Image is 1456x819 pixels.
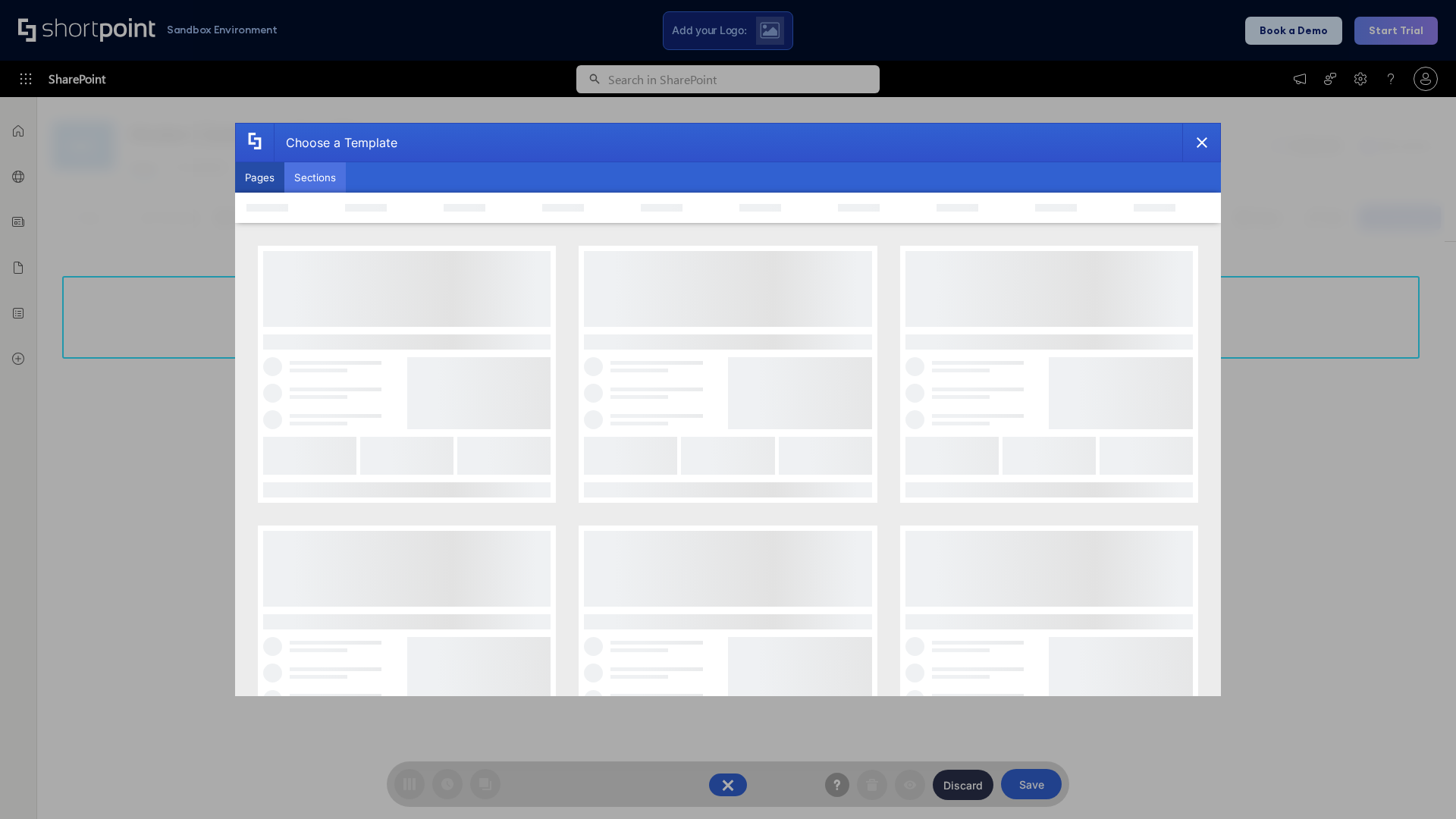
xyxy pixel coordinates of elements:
button: Sections [284,162,346,193]
iframe: Chat Widget [1380,746,1456,819]
button: Pages [235,162,284,193]
div: template selector [235,123,1221,696]
div: Choose a Template [274,124,397,162]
